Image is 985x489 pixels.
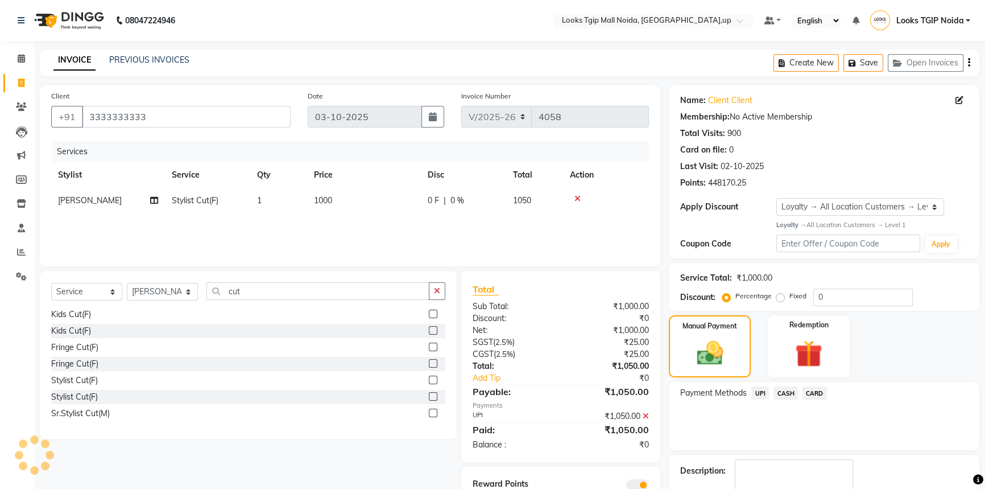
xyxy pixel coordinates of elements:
[473,349,494,359] span: CGST
[464,313,561,324] div: Discount:
[680,111,730,123] div: Membership:
[450,195,464,207] span: 0 %
[773,54,839,72] button: Create New
[577,372,657,384] div: ₹0
[680,94,706,106] div: Name:
[870,10,890,30] img: Looks TGIP Noida
[708,177,746,189] div: 448170.25
[464,385,561,398] div: Payable:
[561,410,657,422] div: ₹1,050.00
[776,220,968,230] div: All Location Customers → Level 1
[52,141,657,162] div: Services
[308,91,323,101] label: Date
[680,161,718,172] div: Last Visit:
[314,195,332,206] span: 1000
[58,195,122,206] span: [PERSON_NAME]
[51,309,91,320] div: Kids Cut(F)
[776,235,920,252] input: Enter Offer / Coupon Code
[561,360,657,372] div: ₹1,050.00
[473,283,499,295] span: Total
[307,162,421,188] th: Price
[51,106,83,128] button: +91
[776,221,806,229] strong: Loyalty →
[29,5,107,36] img: logo
[561,439,657,451] div: ₹0
[561,336,657,348] div: ₹25.00
[428,195,439,207] span: 0 F
[172,195,218,206] span: Stylist Cut(F)
[680,111,968,123] div: No Active Membership
[495,338,512,347] span: 2.5%
[789,291,806,301] label: Fixed
[496,350,513,359] span: 2.5%
[464,372,577,384] a: Add Tip
[561,301,657,313] div: ₹1,000.00
[680,177,706,189] div: Points:
[464,348,561,360] div: ( )
[682,321,737,331] label: Manual Payment
[680,201,776,213] div: Apply Discount
[109,55,189,65] a: PREVIOUS INVOICES
[51,91,69,101] label: Client
[888,54,963,72] button: Open Invoices
[250,162,307,188] th: Qty
[444,195,446,207] span: |
[787,337,831,371] img: _gift.svg
[464,423,561,437] div: Paid:
[843,54,883,72] button: Save
[51,358,98,370] div: Fringe Cut(F)
[680,128,725,139] div: Total Visits:
[473,337,493,347] span: SGST
[680,387,747,399] span: Payment Methods
[464,324,561,336] div: Net:
[506,162,563,188] th: Total
[561,348,657,360] div: ₹25.00
[82,106,291,128] input: Search by Name/Mobile/Email/Code
[53,50,96,71] a: INVOICE
[561,423,657,437] div: ₹1,050.00
[721,161,764,172] div: 02-10-2025
[464,439,561,451] div: Balance :
[51,391,98,403] div: Stylist Cut(F)
[464,360,561,372] div: Total:
[689,338,731,368] img: _cash.svg
[561,313,657,324] div: ₹0
[461,91,511,101] label: Invoice Number
[925,236,957,253] button: Apply
[802,387,827,400] span: CARD
[736,272,772,284] div: ₹1,000.00
[421,162,506,188] th: Disc
[729,144,734,156] div: 0
[896,15,963,27] span: Looks TGIP Noida
[680,238,776,250] div: Coupon Code
[464,410,561,422] div: UPI
[473,401,649,410] div: Payments
[51,408,110,420] div: Sr.Stylist Cut(M)
[751,387,769,400] span: UPI
[513,195,531,206] span: 1050
[680,465,726,477] div: Description:
[464,301,561,313] div: Sub Total:
[561,324,657,336] div: ₹1,000.00
[773,387,798,400] span: CASH
[680,272,732,284] div: Service Total:
[51,162,165,188] th: Stylist
[464,336,561,348] div: ( )
[708,94,752,106] a: Client Client
[789,320,829,330] label: Redemption
[563,162,649,188] th: Action
[165,162,250,188] th: Service
[680,144,727,156] div: Card on file:
[680,291,715,303] div: Discount:
[727,128,741,139] div: 900
[125,5,175,36] b: 08047224946
[51,325,91,337] div: Kids Cut(F)
[735,291,772,301] label: Percentage
[206,282,429,300] input: Search or Scan
[561,385,657,398] div: ₹1,050.00
[257,195,262,206] span: 1
[51,375,98,387] div: Stylist Cut(F)
[51,342,98,354] div: Fringe Cut(F)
